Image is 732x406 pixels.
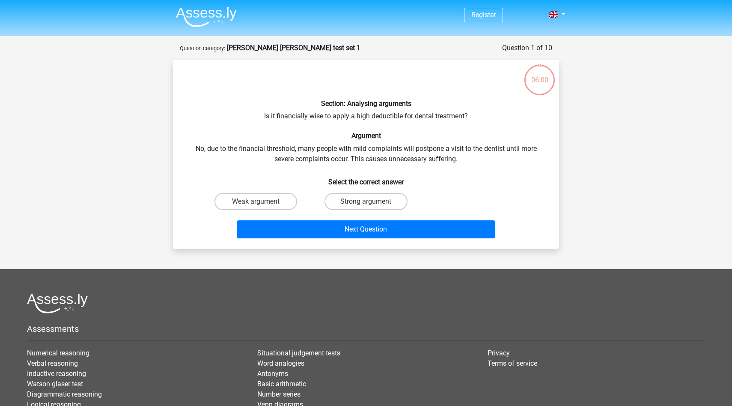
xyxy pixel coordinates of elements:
img: Assessly logo [27,293,88,313]
a: Inductive reasoning [27,370,86,378]
button: Next Question [237,220,496,238]
div: Question 1 of 10 [502,43,552,53]
h5: Assessments [27,324,705,334]
strong: [PERSON_NAME] [PERSON_NAME] test set 1 [227,44,360,52]
label: Strong argument [324,193,407,210]
a: Word analogies [257,359,304,367]
a: Situational judgement tests [257,349,340,357]
a: Register [471,11,496,19]
label: Weak argument [214,193,297,210]
div: Is it financially wise to apply a high deductible for dental treatment? No, due to the financial ... [176,67,556,242]
a: Antonyms [257,370,288,378]
a: Number series [257,390,301,398]
img: Assessly [176,7,237,27]
a: Basic arithmetic [257,380,306,388]
small: Question category: [180,45,225,51]
a: Terms of service [488,359,537,367]
h6: Select the correct answer [187,171,545,186]
div: 06:00 [524,64,556,85]
a: Diagrammatic reasoning [27,390,102,398]
a: Numerical reasoning [27,349,89,357]
h6: Argument [187,132,545,140]
a: Watson glaser test [27,380,83,388]
a: Verbal reasoning [27,359,78,367]
a: Privacy [488,349,510,357]
h6: Section: Analysing arguments [187,99,545,108]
